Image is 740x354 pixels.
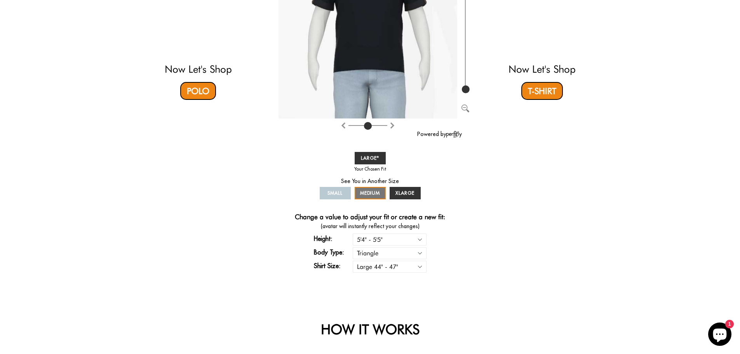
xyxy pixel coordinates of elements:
[314,234,353,243] label: Height:
[279,222,462,230] span: (avatar will instantly reflect your changes)
[389,122,395,129] img: Rotate counter clockwise
[340,122,346,129] img: Rotate clockwise
[180,82,216,100] a: Polo
[314,261,353,270] label: Shirt Size:
[158,321,582,337] h2: HOW IT WORKS
[446,131,462,138] img: perfitly-logo_73ae6c82-e2e3-4a36-81b1-9e913f6ac5a1.png
[340,120,346,130] button: Rotate clockwise
[521,82,563,100] a: T-Shirt
[395,190,414,196] span: XLARGE
[389,120,395,130] button: Rotate counter clockwise
[461,103,469,111] button: Zoom out
[327,190,343,196] span: SMALL
[355,152,386,164] a: LARGE
[314,248,353,257] label: Body Type:
[360,190,380,196] span: MEDIUM
[706,323,734,348] inbox-online-store-chat: Shopify online store chat
[390,187,421,199] a: XLARGE
[508,63,576,75] a: Now Let's Shop
[355,187,386,199] a: MEDIUM
[461,105,469,112] img: Zoom out
[417,131,462,138] a: Powered by
[320,187,351,199] a: SMALL
[361,155,380,161] span: LARGE
[295,213,445,222] h4: Change a value to adjust your fit or create a new fit:
[165,63,232,75] a: Now Let's Shop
